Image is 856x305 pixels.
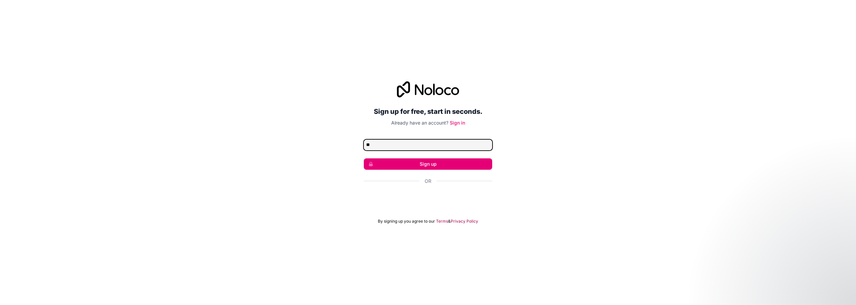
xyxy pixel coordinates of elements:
[360,192,496,207] iframe: Sign in with Google Button
[436,219,448,224] a: Terms
[450,120,465,126] a: Sign in
[451,219,478,224] a: Privacy Policy
[391,120,448,126] span: Already have an account?
[722,255,856,302] iframe: Intercom notifications message
[364,105,492,118] h2: Sign up for free, start in seconds.
[378,219,435,224] span: By signing up you agree to our
[425,178,431,184] span: Or
[364,140,492,150] input: Email address
[448,219,451,224] span: &
[364,158,492,170] button: Sign up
